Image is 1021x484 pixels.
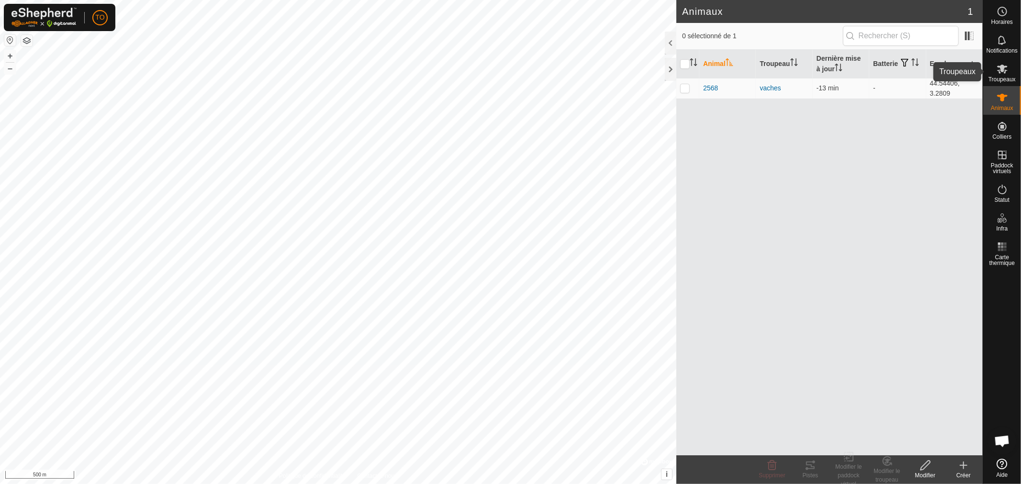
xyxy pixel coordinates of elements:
[357,472,397,480] a: Contactez-nous
[21,35,33,46] button: Couches de carte
[703,83,718,93] span: 2568
[983,455,1021,482] a: Aide
[279,472,346,480] a: Politique de confidentialité
[926,78,983,99] td: 44.54406, 3.2809
[869,78,926,99] td: -
[666,470,668,478] span: i
[813,50,869,78] th: Dernière mise à jour
[996,226,1008,231] span: Infra
[662,469,672,480] button: i
[4,34,16,46] button: Réinitialiser la carte
[11,8,77,27] img: Logo Gallagher
[869,50,926,78] th: Batterie
[906,471,944,480] div: Modifier
[991,19,1013,25] span: Horaires
[868,467,906,484] div: Modifier le troupeau
[726,60,733,67] p-sorticon: Activer pour trier
[995,197,1010,203] span: Statut
[986,163,1019,174] span: Paddock virtuels
[791,471,830,480] div: Pistes
[760,83,808,93] div: vaches
[991,105,1013,111] span: Animaux
[843,26,959,46] input: Rechercher (S)
[968,4,973,19] span: 1
[4,50,16,62] button: +
[682,6,968,17] h2: Animaux
[95,12,104,22] span: TO
[835,65,842,73] p-sorticon: Activer pour trier
[817,84,839,92] span: 8 sept. 2025, 10 h 48
[759,472,785,479] span: Supprimer
[926,50,983,78] th: Emplacement
[682,31,843,41] span: 0 sélectionné de 1
[988,427,1017,455] div: Open chat
[690,60,697,67] p-sorticon: Activer pour trier
[944,471,983,480] div: Créer
[756,50,812,78] th: Troupeau
[911,60,919,67] p-sorticon: Activer pour trier
[992,134,1011,140] span: Colliers
[986,254,1019,266] span: Carte thermique
[996,472,1008,478] span: Aide
[790,60,798,67] p-sorticon: Activer pour trier
[699,50,756,78] th: Animal
[4,63,16,74] button: –
[988,77,1016,82] span: Troupeaux
[987,48,1018,54] span: Notifications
